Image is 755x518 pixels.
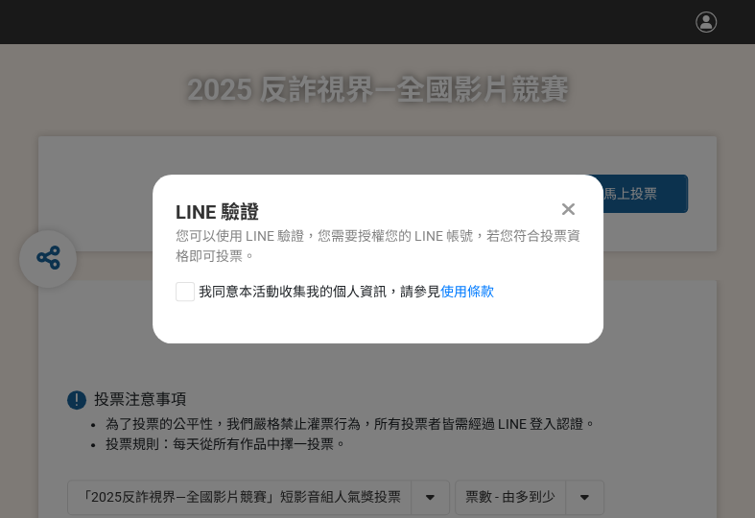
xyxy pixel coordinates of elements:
[67,318,688,341] h1: 投票列表
[176,226,580,267] div: 您可以使用 LINE 驗證，您需要授權您的 LINE 帳號，若您符合投票資格即可投票。
[94,390,186,409] span: 投票注意事項
[106,435,688,455] li: 投票規則：每天從所有作品中擇一投票。
[187,44,569,136] h1: 2025 反詐視界—全國影片競賽
[603,186,657,201] span: 馬上投票
[106,414,688,435] li: 為了投票的公平性，我們嚴格禁止灌票行為，所有投票者皆需經過 LINE 登入認證。
[573,175,688,213] button: 馬上投票
[440,284,494,299] a: 使用條款
[199,282,494,302] span: 我同意本活動收集我的個人資訊，請參見
[176,198,580,226] div: LINE 驗證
